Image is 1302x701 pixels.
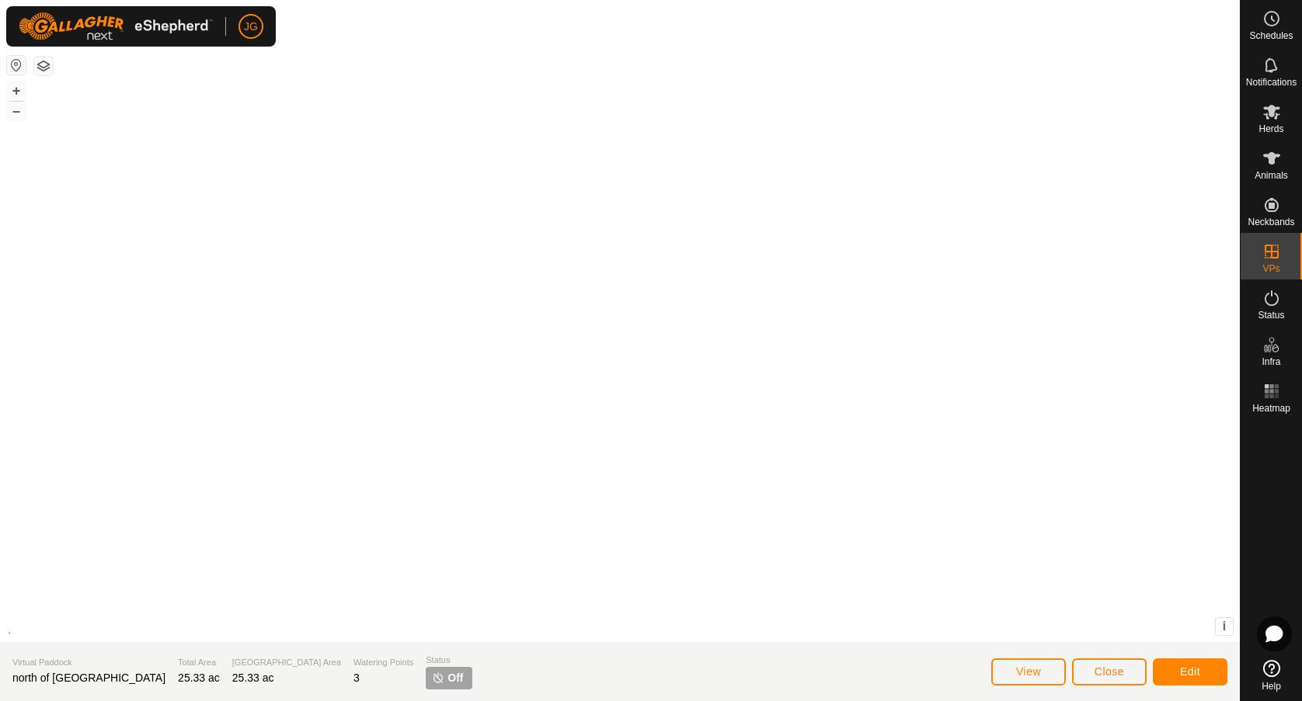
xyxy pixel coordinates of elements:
span: i [1223,619,1226,633]
span: [GEOGRAPHIC_DATA] Area [232,656,341,669]
button: – [7,102,26,120]
span: Watering Points [353,656,413,669]
span: Animals [1255,171,1288,180]
span: Schedules [1249,31,1293,40]
span: Virtual Paddock [12,656,165,669]
span: VPs [1262,264,1279,273]
button: Map Layers [34,57,53,75]
span: Help [1262,682,1281,691]
span: Edit [1180,665,1200,678]
button: View [991,658,1066,685]
span: Status [1258,311,1284,320]
a: Privacy Policy [559,622,617,636]
span: Status [426,654,472,667]
button: Close [1072,658,1147,685]
span: 3 [353,672,360,684]
img: turn-off [432,672,444,684]
span: Infra [1262,357,1280,366]
span: Off [447,670,463,686]
span: north of [GEOGRAPHIC_DATA] [12,672,165,684]
a: Help [1241,654,1302,697]
button: Edit [1153,658,1227,685]
button: i [1216,618,1233,635]
button: Reset Map [7,56,26,75]
img: Gallagher Logo [19,12,213,40]
span: Heatmap [1252,404,1290,413]
span: View [1016,665,1041,678]
a: Contact Us [635,622,681,636]
span: Total Area [178,656,220,669]
span: Close [1095,665,1124,678]
span: Notifications [1246,78,1297,87]
button: + [7,82,26,100]
span: 25.33 ac [232,672,274,684]
span: Herds [1258,124,1283,134]
span: Neckbands [1248,217,1294,227]
span: 25.33 ac [178,672,220,684]
span: JG [244,19,258,35]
